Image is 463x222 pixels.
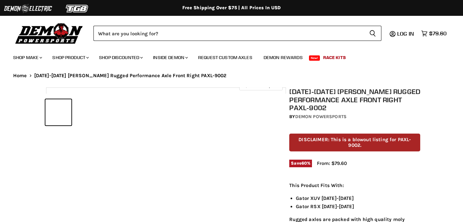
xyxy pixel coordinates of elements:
button: Search [364,26,381,41]
span: Log in [397,30,414,37]
img: Demon Powersports [13,21,85,45]
form: Product [93,26,381,41]
span: [DATE]-[DATE] [PERSON_NAME] Rugged Performance Axle Front Right PAXL-9002 [34,73,227,79]
a: Shop Make [8,51,46,64]
a: Demon Powersports [295,114,347,119]
a: Log in [394,31,418,37]
p: This Product Fits With: [289,181,420,189]
span: From: $79.60 [317,160,347,166]
a: Race Kits [318,51,351,64]
p: DISCLAIMER: This is a blowout listing for PAXL-9002. [289,134,420,152]
span: New! [309,55,320,61]
span: 60 [301,161,307,166]
a: $79.60 [418,29,450,38]
button: 2011-2022 John Deere Rugged Performance Axle Front Right PAXL-9002 thumbnail [45,99,71,125]
a: Demon Rewards [259,51,308,64]
span: Click to expand [243,83,279,88]
h1: [DATE]-[DATE] [PERSON_NAME] Rugged Performance Axle Front Right PAXL-9002 [289,87,420,112]
a: Shop Product [47,51,93,64]
a: Shop Discounted [94,51,147,64]
ul: Main menu [8,48,445,64]
a: Inside Demon [148,51,192,64]
li: Gator XUV [DATE]-[DATE] [296,194,420,202]
a: Request Custom Axles [193,51,257,64]
a: Home [13,73,27,79]
input: Search [93,26,364,41]
img: TGB Logo 2 [53,2,102,15]
li: Gator RSX [DATE]-[DATE] [296,203,420,210]
span: Save % [289,160,312,167]
span: $79.60 [429,30,447,37]
img: Demon Electric Logo 2 [3,2,53,15]
div: by [289,113,420,120]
